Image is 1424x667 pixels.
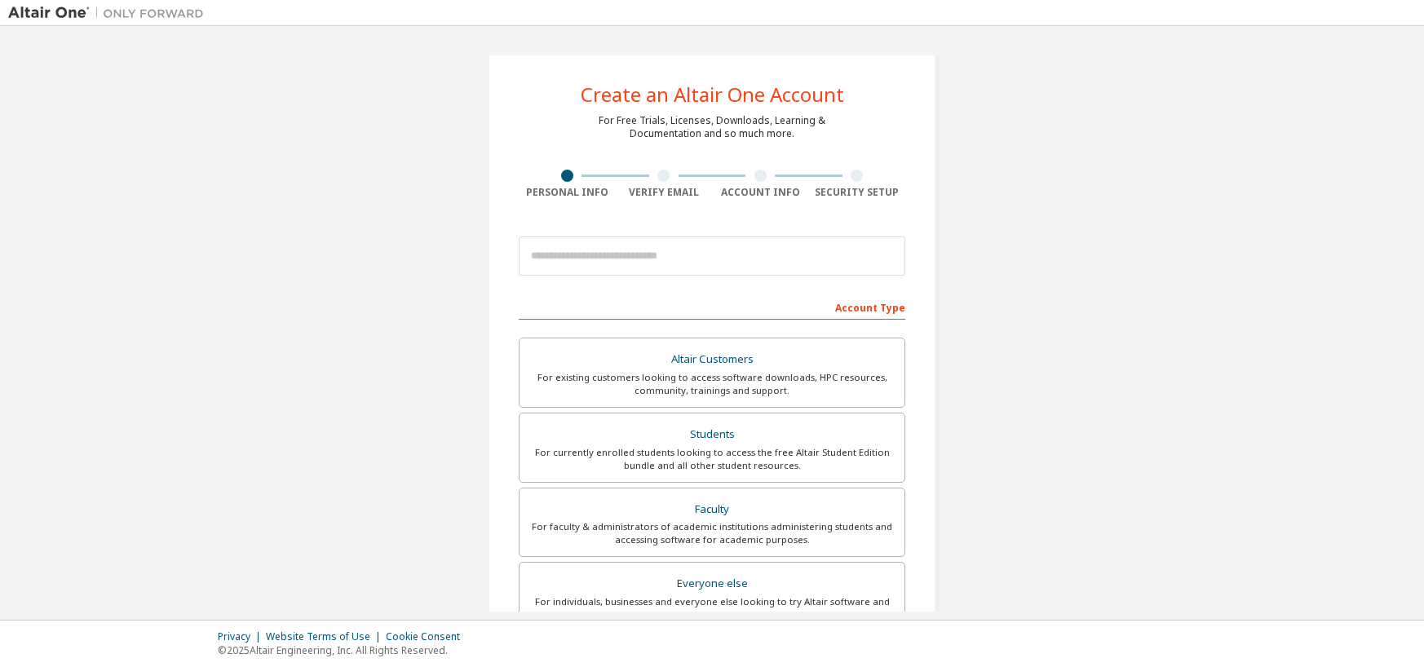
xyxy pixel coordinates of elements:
div: Security Setup [809,186,906,199]
div: Account Info [712,186,809,199]
div: Students [529,423,895,446]
div: For faculty & administrators of academic institutions administering students and accessing softwa... [529,520,895,546]
p: © 2025 Altair Engineering, Inc. All Rights Reserved. [218,643,470,657]
div: Create an Altair One Account [581,85,844,104]
div: Cookie Consent [386,630,470,643]
div: Account Type [519,294,905,320]
div: Faculty [529,498,895,521]
div: Website Terms of Use [266,630,386,643]
div: Everyone else [529,572,895,595]
div: Verify Email [616,186,713,199]
div: Privacy [218,630,266,643]
div: Altair Customers [529,348,895,371]
div: Personal Info [519,186,616,199]
div: For Free Trials, Licenses, Downloads, Learning & Documentation and so much more. [599,114,825,140]
div: For existing customers looking to access software downloads, HPC resources, community, trainings ... [529,371,895,397]
div: For currently enrolled students looking to access the free Altair Student Edition bundle and all ... [529,446,895,472]
img: Altair One [8,5,212,21]
div: For individuals, businesses and everyone else looking to try Altair software and explore our prod... [529,595,895,621]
